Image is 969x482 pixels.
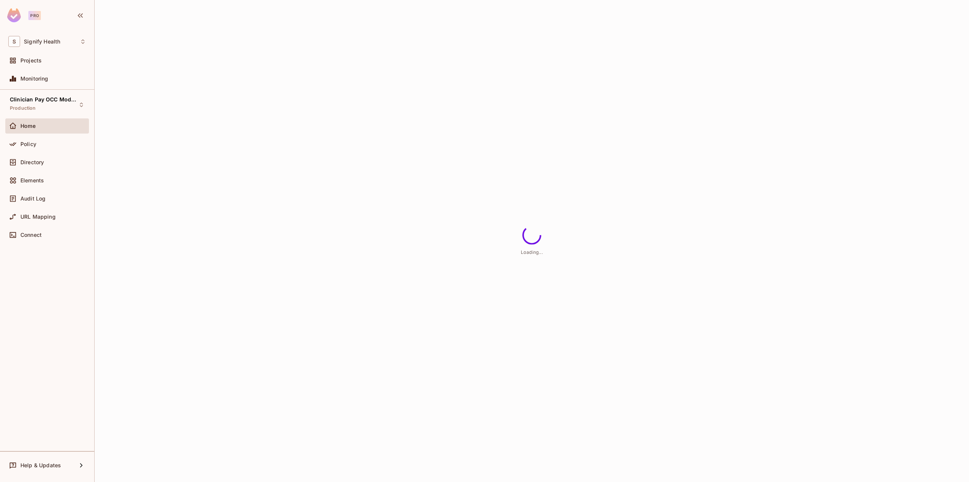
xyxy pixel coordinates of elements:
[10,96,78,103] span: Clinician Pay OCC Module BFF
[20,141,36,147] span: Policy
[20,177,44,183] span: Elements
[20,58,42,64] span: Projects
[8,36,20,47] span: S
[20,123,36,129] span: Home
[20,196,45,202] span: Audit Log
[24,39,60,45] span: Workspace: Signify Health
[20,76,48,82] span: Monitoring
[20,232,42,238] span: Connect
[20,159,44,165] span: Directory
[20,214,56,220] span: URL Mapping
[20,462,61,468] span: Help & Updates
[28,11,41,20] div: Pro
[7,8,21,22] img: SReyMgAAAABJRU5ErkJggg==
[521,249,543,255] span: Loading...
[10,105,36,111] span: Production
